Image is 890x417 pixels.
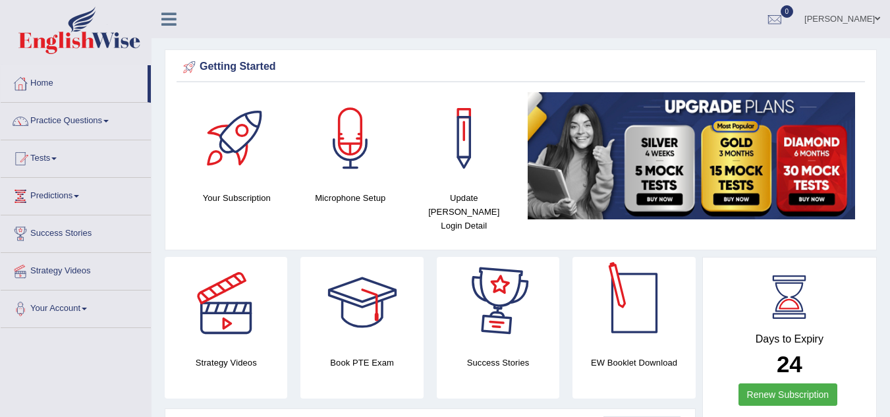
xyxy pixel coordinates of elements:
a: Success Stories [1,215,151,248]
h4: Your Subscription [186,191,287,205]
a: Predictions [1,178,151,211]
a: Strategy Videos [1,253,151,286]
h4: Days to Expiry [717,333,862,345]
img: small5.jpg [528,92,856,219]
a: Home [1,65,148,98]
h4: Microphone Setup [300,191,401,205]
h4: Book PTE Exam [300,356,423,370]
a: Renew Subscription [738,383,838,406]
h4: Update [PERSON_NAME] Login Detail [414,191,515,233]
a: Tests [1,140,151,173]
span: 0 [781,5,794,18]
b: 24 [777,351,802,377]
h4: Success Stories [437,356,559,370]
h4: Strategy Videos [165,356,287,370]
a: Practice Questions [1,103,151,136]
a: Your Account [1,291,151,323]
h4: EW Booklet Download [572,356,695,370]
div: Getting Started [180,57,862,77]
